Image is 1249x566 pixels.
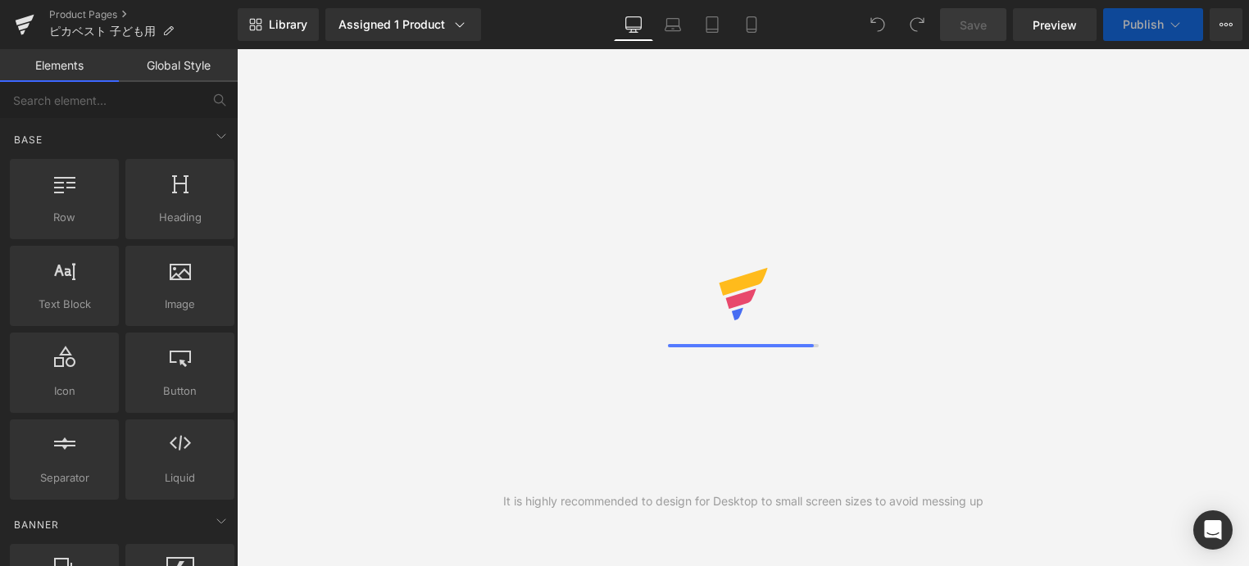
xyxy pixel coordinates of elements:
button: Redo [901,8,933,41]
button: Undo [861,8,894,41]
span: Library [269,17,307,32]
span: Separator [15,469,114,487]
span: Preview [1033,16,1077,34]
div: Assigned 1 Product [338,16,468,33]
div: Open Intercom Messenger [1193,510,1233,550]
a: New Library [238,8,319,41]
button: Publish [1103,8,1203,41]
span: Text Block [15,296,114,313]
span: Save [960,16,987,34]
span: Heading [130,209,229,226]
div: It is highly recommended to design for Desktop to small screen sizes to avoid messing up [503,492,983,510]
a: Tablet [693,8,732,41]
a: Preview [1013,8,1097,41]
span: Base [12,132,44,147]
a: Global Style [119,49,238,82]
a: Laptop [653,8,693,41]
span: Row [15,209,114,226]
a: Product Pages [49,8,238,21]
span: Button [130,383,229,400]
span: ピカベスト 子ども用 [49,25,156,38]
span: Icon [15,383,114,400]
a: Desktop [614,8,653,41]
span: Banner [12,517,61,532]
a: Mobile [732,8,771,41]
span: Liquid [130,469,229,487]
span: Publish [1123,18,1164,31]
button: More [1210,8,1242,41]
span: Image [130,296,229,313]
